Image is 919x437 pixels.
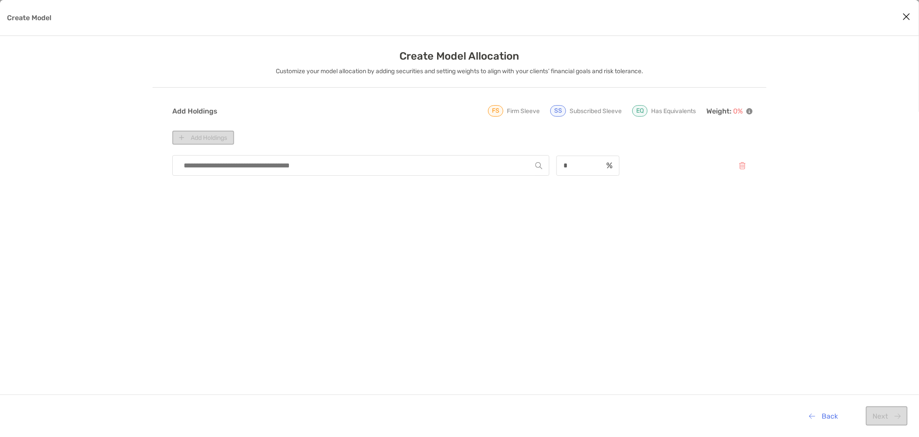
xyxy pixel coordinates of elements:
button: Close modal [900,11,913,24]
img: input icon [606,162,613,169]
p: Weight: [706,106,752,117]
span: 0 % [733,107,743,115]
p: SS [554,108,562,114]
img: Search Icon [535,162,542,169]
h3: Create Model Allocation [400,50,520,62]
p: EQ [636,108,644,114]
p: Customize your model allocation by adding securities and setting weights to align with your clien... [276,66,643,77]
p: Firm Sleeve [507,106,540,117]
p: Has Equivalents [651,106,696,117]
p: Add Holdings [172,106,217,117]
p: Subscribed Sleeve [570,106,622,117]
p: FS [492,108,499,114]
p: Create Model [7,12,51,23]
button: Back [802,406,845,426]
